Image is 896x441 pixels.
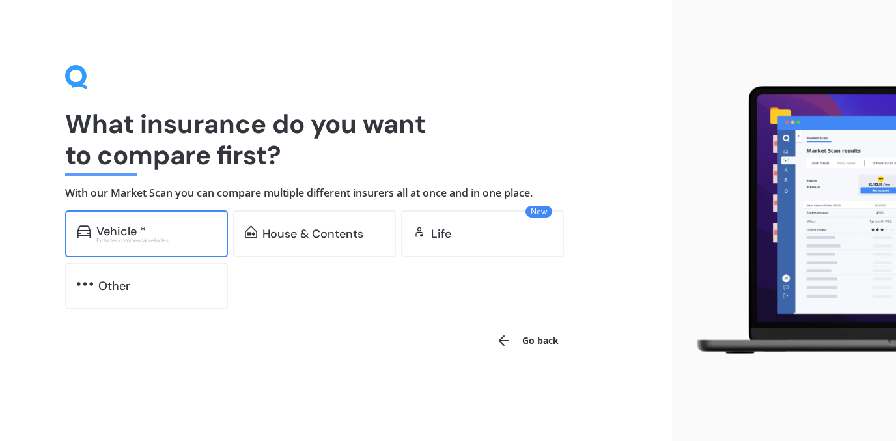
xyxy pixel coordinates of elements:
[96,238,216,243] div: Excludes commercial vehicles
[413,225,426,238] img: life.f720d6a2d7cdcd3ad642.svg
[98,279,130,292] div: Other
[488,325,567,356] button: Go back
[525,206,552,218] span: New
[431,227,451,240] div: Life
[96,225,146,238] div: Vehicle *
[682,80,896,361] img: laptop.webp
[77,277,93,291] img: other.81dba5aafe580aa69f38.svg
[245,225,257,238] img: home-and-contents.b802091223b8502ef2dd.svg
[77,225,91,238] img: car.f15378c7a67c060ca3f3.svg
[65,108,607,171] h1: What insurance do you want to compare first?
[65,186,607,200] h4: With our Market Scan you can compare multiple different insurers all at once and in one place.
[262,227,363,240] div: House & Contents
